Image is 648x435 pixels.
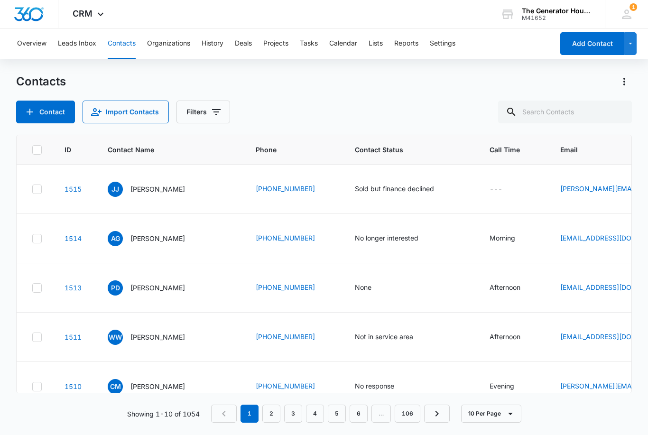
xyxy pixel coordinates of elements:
[355,282,389,294] div: Contact Status - None - Select to Edit Field
[65,145,71,155] span: ID
[108,182,123,197] span: JJ
[355,381,411,392] div: Contact Status - No response - Select to Edit Field
[176,101,230,123] button: Filters
[490,282,537,294] div: Call Time - Afternoon - Select to Edit Field
[65,333,82,341] a: Navigate to contact details page for Wayne Willsie
[256,381,315,391] a: [PHONE_NUMBER]
[284,405,302,423] a: Page 3
[355,145,453,155] span: Contact Status
[369,28,383,59] button: Lists
[202,28,223,59] button: History
[108,231,202,246] div: Contact Name - Anna Gobert - Select to Edit Field
[130,283,185,293] p: [PERSON_NAME]
[522,7,591,15] div: account name
[490,233,532,244] div: Call Time - Morning - Select to Edit Field
[256,233,332,244] div: Phone - +1 (337) 549-3567 - Select to Edit Field
[256,282,332,294] div: Phone - +1 (337) 384-7876 - Select to Edit Field
[490,184,519,195] div: Call Time - - Select to Edit Field
[108,28,136,59] button: Contacts
[108,231,123,246] span: AG
[65,284,82,292] a: Navigate to contact details page for Pamela Dennis
[560,32,624,55] button: Add Contact
[490,332,520,342] div: Afternoon
[629,3,637,11] span: 1
[65,234,82,242] a: Navigate to contact details page for Anna Gobert
[395,405,420,423] a: Page 106
[108,379,202,394] div: Contact Name - Christina Mercer - Select to Edit Field
[147,28,190,59] button: Organizations
[424,405,450,423] a: Next Page
[130,184,185,194] p: [PERSON_NAME]
[127,409,200,419] p: Showing 1-10 of 1054
[130,233,185,243] p: [PERSON_NAME]
[256,233,315,243] a: [PHONE_NUMBER]
[16,101,75,123] button: Add Contact
[355,233,435,244] div: Contact Status - No longer interested - Select to Edit Field
[355,282,371,292] div: None
[108,330,202,345] div: Contact Name - Wayne Willsie - Select to Edit Field
[490,332,537,343] div: Call Time - Afternoon - Select to Edit Field
[130,381,185,391] p: [PERSON_NAME]
[16,74,66,89] h1: Contacts
[256,282,315,292] a: [PHONE_NUMBER]
[256,145,318,155] span: Phone
[328,405,346,423] a: Page 5
[108,330,123,345] span: WW
[256,184,315,194] a: [PHONE_NUMBER]
[394,28,418,59] button: Reports
[490,381,531,392] div: Call Time - Evening - Select to Edit Field
[256,332,332,343] div: Phone - +1 (903) 327-3282 - Select to Edit Field
[73,9,93,19] span: CRM
[490,282,520,292] div: Afternoon
[300,28,318,59] button: Tasks
[65,185,82,193] a: Navigate to contact details page for Jessie Jenkins
[355,233,418,243] div: No longer interested
[83,101,169,123] button: Import Contacts
[355,184,434,194] div: Sold but finance declined
[490,381,514,391] div: Evening
[211,405,450,423] nav: Pagination
[256,381,332,392] div: Phone - +1 (903) 707-4052 - Select to Edit Field
[263,28,288,59] button: Projects
[108,280,123,296] span: PD
[355,332,413,342] div: Not in service area
[355,381,394,391] div: No response
[241,405,259,423] em: 1
[617,74,632,89] button: Actions
[430,28,455,59] button: Settings
[350,405,368,423] a: Page 6
[256,184,332,195] div: Phone - (903) 747-6181 - Select to Edit Field
[490,233,515,243] div: Morning
[522,15,591,21] div: account id
[17,28,46,59] button: Overview
[108,145,219,155] span: Contact Name
[58,28,96,59] button: Leads Inbox
[329,28,357,59] button: Calendar
[130,332,185,342] p: [PERSON_NAME]
[629,3,637,11] div: notifications count
[262,405,280,423] a: Page 2
[108,379,123,394] span: CM
[490,145,537,155] span: Call Time
[108,182,202,197] div: Contact Name - Jessie Jenkins - Select to Edit Field
[256,332,315,342] a: [PHONE_NUMBER]
[65,382,82,390] a: Navigate to contact details page for Christina Mercer
[108,280,202,296] div: Contact Name - Pamela Dennis - Select to Edit Field
[355,184,451,195] div: Contact Status - Sold but finance declined - Select to Edit Field
[461,405,521,423] button: 10 Per Page
[490,184,502,195] div: ---
[306,405,324,423] a: Page 4
[355,332,430,343] div: Contact Status - Not in service area - Select to Edit Field
[498,101,632,123] input: Search Contacts
[235,28,252,59] button: Deals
